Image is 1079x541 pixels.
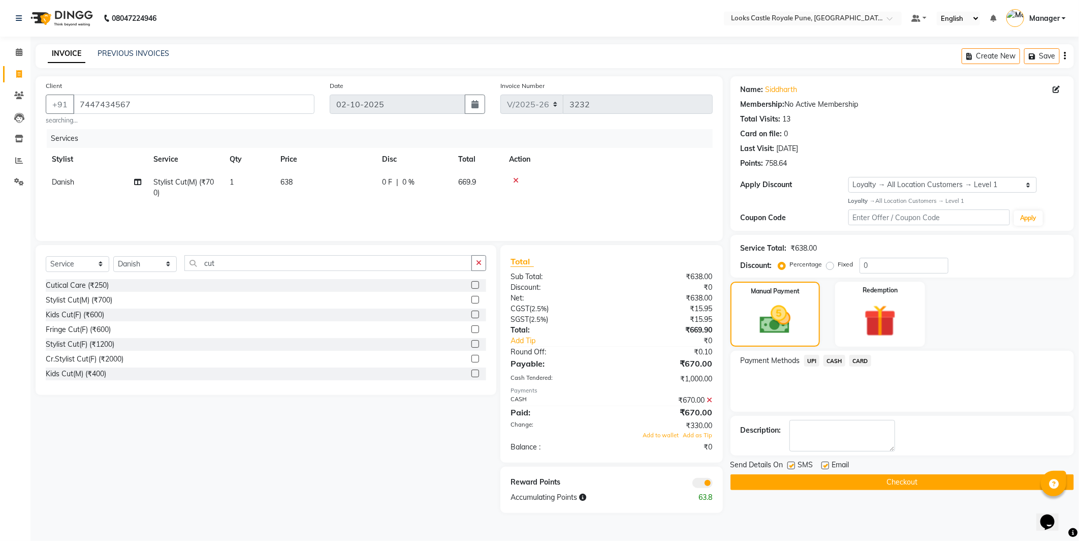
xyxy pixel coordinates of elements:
[790,260,822,269] label: Percentage
[612,314,720,325] div: ₹15.95
[48,45,85,63] a: INVOICE
[612,282,720,293] div: ₹0
[52,177,74,187] span: Danish
[612,357,720,370] div: ₹670.00
[741,213,848,223] div: Coupon Code
[46,81,62,91] label: Client
[26,4,96,33] img: logo
[224,148,274,171] th: Qty
[184,255,472,271] input: Search or Scan
[503,492,666,503] div: Accumulating Points
[46,295,112,306] div: Stylist Cut(M) (₹700)
[612,293,720,304] div: ₹638.00
[503,148,713,171] th: Action
[766,158,787,169] div: 758.64
[1024,48,1060,64] button: Save
[863,286,898,295] label: Redemption
[503,336,630,346] a: Add Tip
[741,84,764,95] div: Name:
[503,282,612,293] div: Discount:
[612,442,720,453] div: ₹0
[452,148,503,171] th: Total
[153,177,214,197] span: Stylist Cut(M) (₹700)
[47,129,720,148] div: Services
[112,4,156,33] b: 08047224946
[511,315,529,324] span: SGST
[503,347,612,357] div: Round Off:
[741,143,775,154] div: Last Visit:
[503,304,612,314] div: ( )
[741,129,782,139] div: Card on file:
[612,272,720,282] div: ₹638.00
[382,177,392,188] span: 0 F
[511,304,529,313] span: CGST
[612,395,720,406] div: ₹670.00
[750,302,800,338] img: _cash.svg
[503,442,612,453] div: Balance :
[46,324,111,335] div: Fringe Cut(F) (₹600)
[731,474,1074,490] button: Checkout
[46,95,74,114] button: +91
[848,197,1064,205] div: All Location Customers → Level 1
[741,425,781,436] div: Description:
[503,395,612,406] div: CASH
[458,177,476,187] span: 669.9
[741,158,764,169] div: Points:
[783,114,791,125] div: 13
[612,325,720,336] div: ₹669.90
[629,336,720,346] div: ₹0
[503,357,612,370] div: Payable:
[838,260,853,269] label: Fixed
[683,432,713,439] span: Add as Tip
[804,355,820,367] span: UPI
[731,460,783,472] span: Send Details On
[848,209,1010,225] input: Enter Offer / Coupon Code
[848,197,875,204] strong: Loyalty →
[274,148,376,171] th: Price
[741,260,772,271] div: Discount:
[1006,9,1024,27] img: Manager
[73,95,314,114] input: Search by Name/Mobile/Email/Code
[531,315,546,323] span: 2.5%
[46,280,109,291] div: Cutical Care (₹250)
[741,243,787,254] div: Service Total:
[46,310,104,320] div: Kids Cut(F) (₹600)
[854,301,906,341] img: _gift.svg
[612,406,720,418] div: ₹670.00
[777,143,799,154] div: [DATE]
[46,148,147,171] th: Stylist
[741,99,1064,110] div: No Active Membership
[511,256,534,267] span: Total
[741,114,781,125] div: Total Visits:
[766,84,798,95] a: Siddharth
[531,305,547,313] span: 2.5%
[962,48,1020,64] button: Create New
[1036,500,1069,531] iframe: chat widget
[511,386,713,395] div: Payments
[503,374,612,384] div: Cash Tendered:
[784,129,788,139] div: 0
[503,272,612,282] div: Sub Total:
[741,355,800,366] span: Payment Methods
[280,177,293,187] span: 638
[46,369,106,379] div: Kids Cut(M) (₹400)
[396,177,398,188] span: |
[98,49,169,58] a: PREVIOUS INVOICES
[503,325,612,336] div: Total:
[46,354,123,365] div: Cr.Stylist Cut(F) (₹2000)
[751,287,800,296] label: Manual Payment
[666,492,720,503] div: 63.8
[612,347,720,357] div: ₹0.10
[503,314,612,325] div: ( )
[791,243,817,254] div: ₹638.00
[823,355,845,367] span: CASH
[832,460,849,472] span: Email
[612,374,720,384] div: ₹1,000.00
[147,148,224,171] th: Service
[643,432,679,439] span: Add to wallet
[46,339,114,350] div: Stylist Cut(F) (₹1200)
[503,293,612,304] div: Net:
[1014,211,1043,226] button: Apply
[1029,13,1060,24] span: Manager
[46,116,314,125] small: searching...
